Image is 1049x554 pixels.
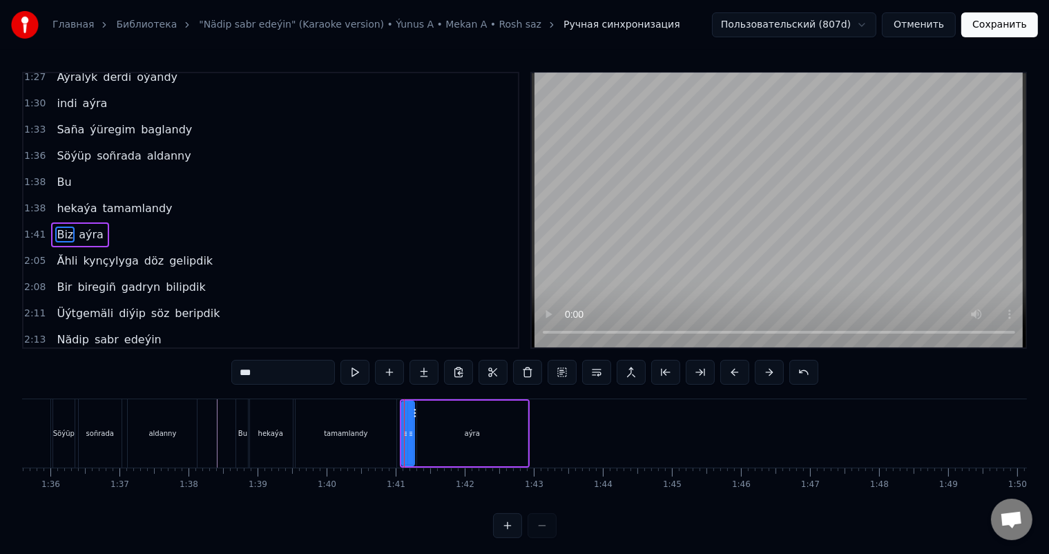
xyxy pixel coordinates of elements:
[102,200,174,216] span: tamamlandy
[55,200,98,216] span: hekaýa
[55,122,86,137] span: Saña
[24,149,46,163] span: 1:36
[95,148,143,164] span: soñrada
[102,69,133,85] span: derdi
[93,332,120,347] span: sabr
[801,479,820,490] div: 1:47
[24,202,46,216] span: 1:38
[663,479,682,490] div: 1:45
[180,479,198,490] div: 1:38
[164,279,207,295] span: bilipdik
[168,253,214,269] span: gelipdik
[24,333,46,347] span: 2:13
[24,254,46,268] span: 2:05
[123,332,163,347] span: edeýin
[117,305,147,321] span: diýip
[143,253,165,269] span: döz
[139,122,193,137] span: baglandy
[238,428,247,439] div: Bu
[150,305,171,321] span: söz
[135,69,179,85] span: oýandy
[24,70,46,84] span: 1:27
[81,95,109,111] span: aýra
[173,305,221,321] span: beripdik
[24,307,46,321] span: 2:11
[249,479,267,490] div: 1:39
[24,280,46,294] span: 2:08
[55,332,90,347] span: Nădip
[77,227,105,242] span: aýra
[116,18,177,32] a: Библиотека
[11,11,39,39] img: youka
[564,18,680,32] span: Ручная синхронизация
[324,428,367,439] div: tamamlandy
[86,428,114,439] div: soñrada
[199,18,541,32] a: "Nädip sabr edeýin" (Karaoke version) • Ýunus A • Mekan A • Rosh saz
[594,479,613,490] div: 1:44
[24,123,46,137] span: 1:33
[24,175,46,189] span: 1:38
[110,479,129,490] div: 1:37
[387,479,405,490] div: 1:41
[318,479,336,490] div: 1:40
[939,479,958,490] div: 1:49
[882,12,956,37] button: Отменить
[55,69,99,85] span: Aýralyk
[120,279,162,295] span: gadryn
[55,253,79,269] span: Ăhli
[456,479,474,490] div: 1:42
[525,479,543,490] div: 1:43
[148,428,176,439] div: aldanny
[24,97,46,111] span: 1:30
[88,122,137,137] span: ýüregim
[55,174,73,190] span: Bu
[870,479,889,490] div: 1:48
[465,428,480,439] div: aýra
[53,428,75,439] div: Söýüp
[55,305,115,321] span: Üýtgemäli
[991,499,1032,540] div: Открытый чат
[55,148,93,164] span: Söýüp
[1008,479,1027,490] div: 1:50
[52,18,680,32] nav: breadcrumb
[41,479,60,490] div: 1:36
[258,428,283,439] div: hekaýa
[76,279,117,295] span: biregiñ
[55,279,73,295] span: Bir
[961,12,1038,37] button: Сохранить
[24,228,46,242] span: 1:41
[52,18,94,32] a: Главная
[55,95,78,111] span: indi
[81,253,139,269] span: kynçylyga
[55,227,75,242] span: Biz
[146,148,193,164] span: aldanny
[732,479,751,490] div: 1:46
